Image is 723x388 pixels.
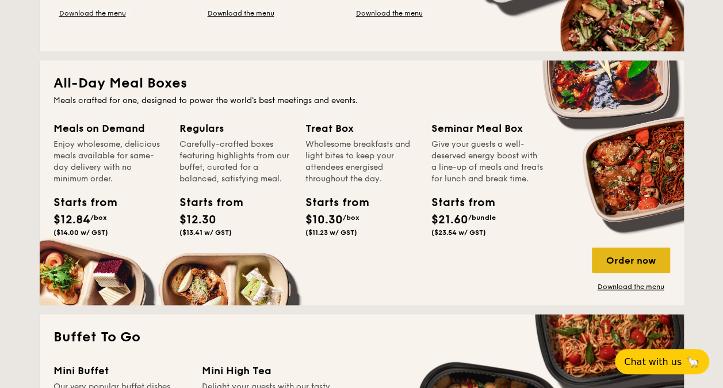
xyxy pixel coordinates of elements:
[431,194,483,211] div: Starts from
[468,214,496,222] span: /bundle
[90,214,107,222] span: /box
[305,213,343,227] span: $10.30
[179,139,292,185] div: Carefully-crafted boxes featuring highlights from our buffet, curated for a balanced, satisfying ...
[624,356,682,367] span: Chat with us
[686,355,700,368] span: 🦙
[53,213,90,227] span: $12.84
[305,229,357,237] span: ($11.23 w/ GST)
[53,139,166,185] div: Enjoy wholesome, delicious meals available for same-day delivery with no minimum order.
[53,120,166,136] div: Meals on Demand
[343,214,359,222] span: /box
[53,9,132,18] a: Download the menu
[53,194,105,211] div: Starts from
[53,363,188,379] div: Mini Buffet
[179,120,292,136] div: Regulars
[53,95,670,106] div: Meals crafted for one, designed to power the world's best meetings and events.
[431,229,486,237] span: ($23.54 w/ GST)
[53,74,670,93] h2: All-Day Meal Boxes
[431,213,468,227] span: $21.60
[431,139,544,185] div: Give your guests a well-deserved energy boost with a line-up of meals and treats for lunch and br...
[202,9,280,18] a: Download the menu
[305,139,418,185] div: Wholesome breakfasts and light bites to keep your attendees energised throughout the day.
[431,120,544,136] div: Seminar Meal Box
[592,282,670,291] a: Download the menu
[179,213,216,227] span: $12.30
[179,229,232,237] span: ($13.41 w/ GST)
[305,120,418,136] div: Treat Box
[592,248,670,273] div: Order now
[202,363,336,379] div: Mini High Tea
[350,9,429,18] a: Download the menu
[305,194,357,211] div: Starts from
[179,194,231,211] div: Starts from
[53,328,670,347] h2: Buffet To Go
[53,229,108,237] span: ($14.00 w/ GST)
[615,349,709,374] button: Chat with us🦙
